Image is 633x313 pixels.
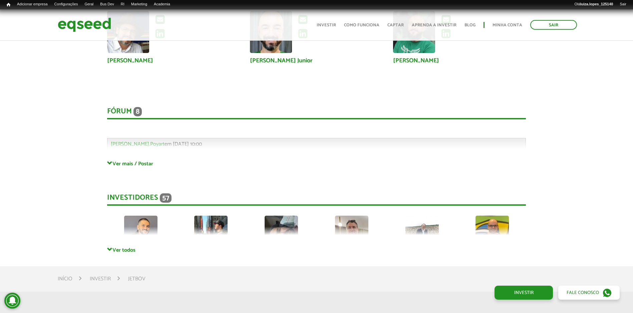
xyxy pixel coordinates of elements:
[265,216,298,249] img: picture-121595-1719786865.jpg
[107,58,153,64] a: [PERSON_NAME]
[58,276,72,282] a: Início
[81,2,97,7] a: Geral
[117,2,128,7] a: RI
[405,216,439,249] img: picture-61293-1560094735.jpg
[107,193,526,206] div: Investidores
[317,23,336,27] a: Investir
[393,58,439,64] a: [PERSON_NAME]
[107,160,526,167] a: Ver mais / Postar
[387,23,404,27] a: Captar
[580,2,613,6] strong: luiza.lopes_125140
[571,2,616,7] a: Oláluiza.lopes_125140
[530,20,577,30] a: Sair
[558,286,620,300] a: Fale conosco
[3,2,14,8] a: Início
[495,286,553,300] a: Investir
[150,2,174,7] a: Academia
[97,2,117,7] a: Bus Dev
[107,107,526,119] div: Fórum
[335,216,368,249] img: picture-126834-1752512559.jpg
[7,2,10,7] span: Início
[90,276,111,282] a: Investir
[133,107,142,116] span: 8
[616,2,630,7] a: Sair
[194,216,228,249] img: picture-112095-1687613792.jpg
[412,23,456,27] a: Aprenda a investir
[160,193,172,203] span: 57
[128,274,145,283] li: JetBov
[476,216,509,249] img: picture-45893-1685299866.jpg
[111,140,202,149] span: em [DATE] 10:00
[58,16,111,34] img: EqSeed
[51,2,81,7] a: Configurações
[344,23,379,27] a: Como funciona
[107,247,526,253] a: Ver todos
[250,58,313,64] a: [PERSON_NAME] Junior
[493,23,522,27] a: Minha conta
[14,2,51,7] a: Adicionar empresa
[464,23,476,27] a: Blog
[124,216,157,249] img: picture-72979-1756068561.jpg
[128,2,150,7] a: Marketing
